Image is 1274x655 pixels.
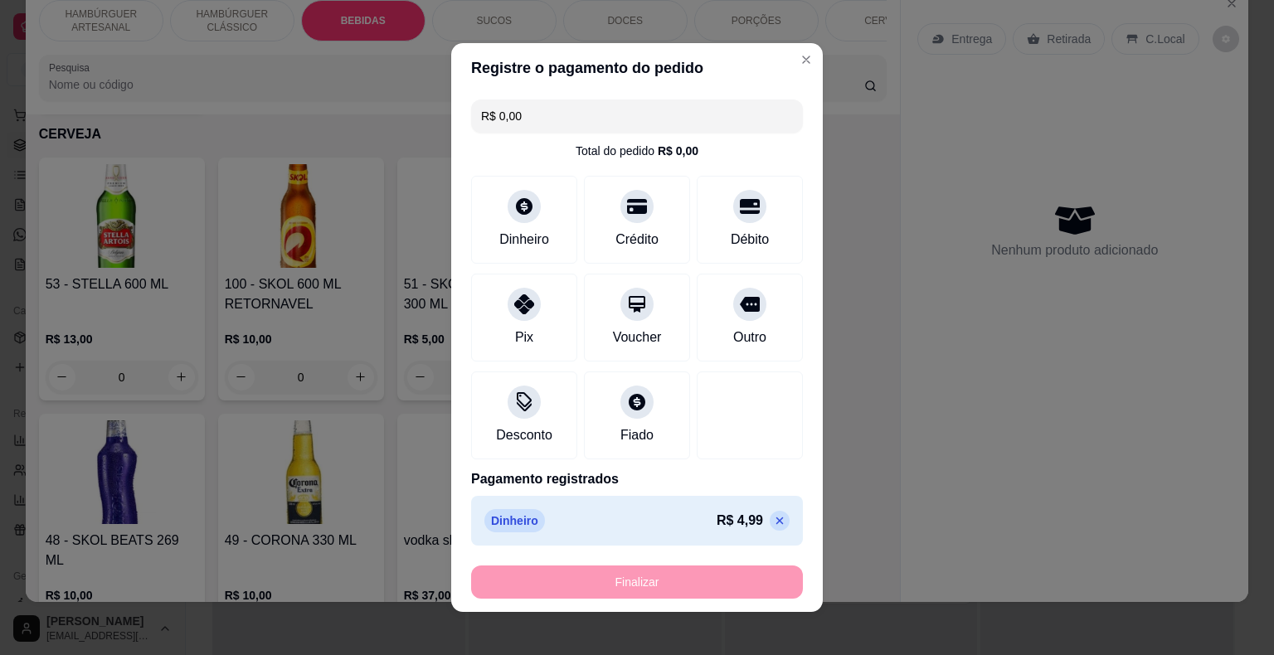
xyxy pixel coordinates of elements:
[731,230,769,250] div: Débito
[793,46,819,73] button: Close
[499,230,549,250] div: Dinheiro
[733,327,766,347] div: Outro
[620,425,654,445] div: Fiado
[717,511,763,531] p: R$ 4,99
[471,469,803,489] p: Pagamento registrados
[515,327,533,347] div: Pix
[658,143,698,159] div: R$ 0,00
[451,43,823,93] header: Registre o pagamento do pedido
[613,327,662,347] div: Voucher
[481,99,793,133] input: Ex.: hambúrguer de cordeiro
[615,230,659,250] div: Crédito
[576,143,698,159] div: Total do pedido
[484,509,545,532] p: Dinheiro
[496,425,552,445] div: Desconto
